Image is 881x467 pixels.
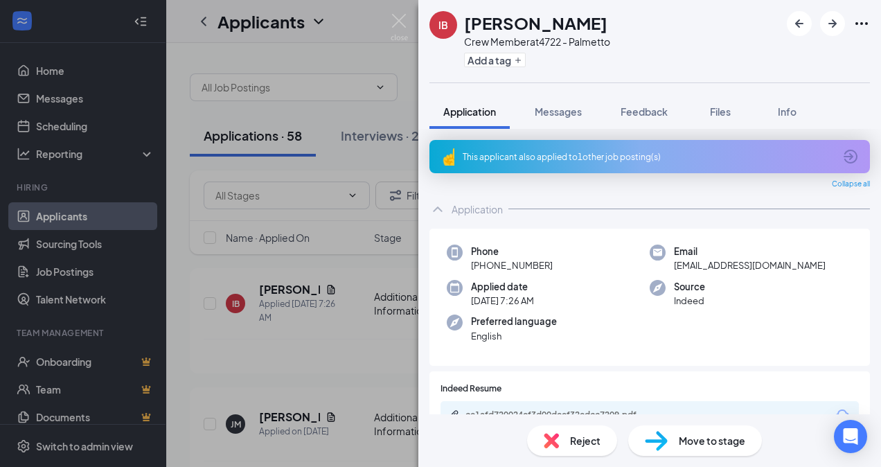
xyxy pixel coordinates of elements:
[443,105,496,118] span: Application
[535,105,582,118] span: Messages
[429,201,446,218] svg: ChevronUp
[449,409,460,421] svg: Paperclip
[449,409,673,423] a: Paperclipce1afd720024ef3d00deef32edcc7209.pdf
[471,315,557,328] span: Preferred language
[471,280,534,294] span: Applied date
[710,105,731,118] span: Files
[621,105,668,118] span: Feedback
[464,53,526,67] button: PlusAdd a tag
[464,35,610,49] div: Crew Member at 4722 - Palmetto
[674,280,705,294] span: Source
[471,245,553,258] span: Phone
[463,151,834,163] div: This applicant also applied to 1 other job posting(s)
[820,11,845,36] button: ArrowRight
[834,420,867,453] div: Open Intercom Messenger
[674,258,826,272] span: [EMAIL_ADDRESS][DOMAIN_NAME]
[674,245,826,258] span: Email
[471,294,534,308] span: [DATE] 7:26 AM
[452,202,503,216] div: Application
[679,433,745,448] span: Move to stage
[791,15,808,32] svg: ArrowLeftNew
[853,15,870,32] svg: Ellipses
[464,11,607,35] h1: [PERSON_NAME]
[440,382,501,396] span: Indeed Resume
[842,148,859,165] svg: ArrowCircle
[787,11,812,36] button: ArrowLeftNew
[514,56,522,64] svg: Plus
[438,18,448,32] div: IB
[465,409,659,421] div: ce1afd720024ef3d00deef32edcc7209.pdf
[674,294,705,308] span: Indeed
[834,407,851,424] svg: Download
[778,105,797,118] span: Info
[824,15,841,32] svg: ArrowRight
[471,258,553,272] span: [PHONE_NUMBER]
[471,329,557,343] span: English
[570,433,600,448] span: Reject
[832,179,870,190] span: Collapse all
